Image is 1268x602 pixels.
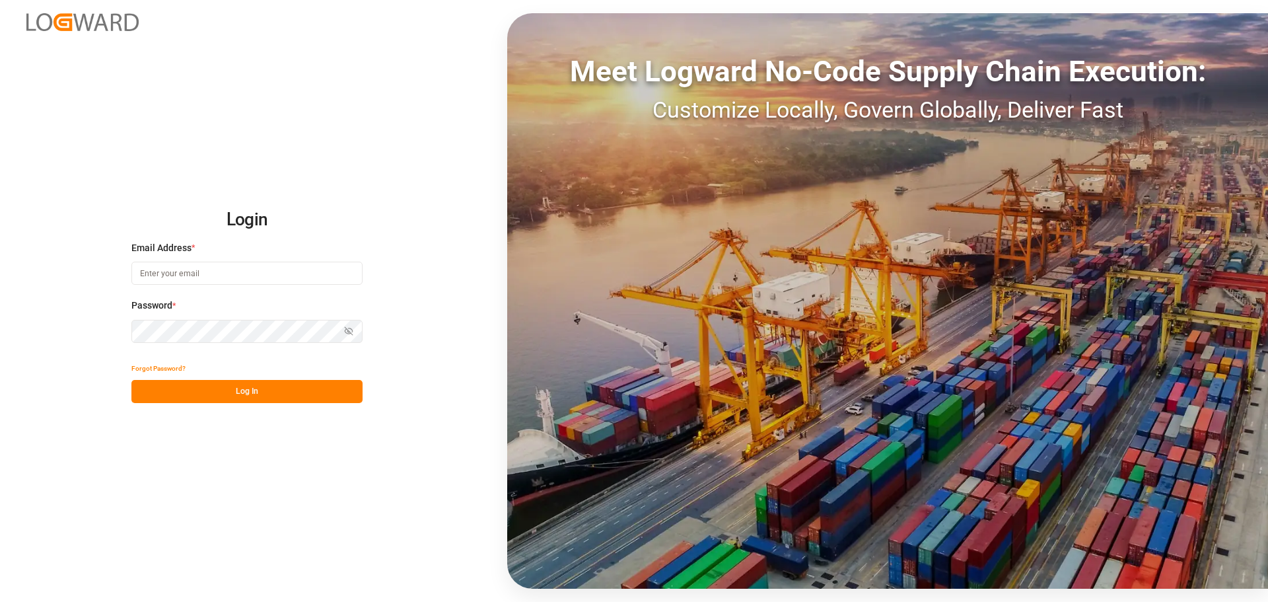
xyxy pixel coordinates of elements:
[131,241,192,255] span: Email Address
[507,50,1268,93] div: Meet Logward No-Code Supply Chain Execution:
[26,13,139,31] img: Logward_new_orange.png
[131,262,363,285] input: Enter your email
[131,299,172,313] span: Password
[131,380,363,403] button: Log In
[507,93,1268,127] div: Customize Locally, Govern Globally, Deliver Fast
[131,357,186,380] button: Forgot Password?
[131,199,363,241] h2: Login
